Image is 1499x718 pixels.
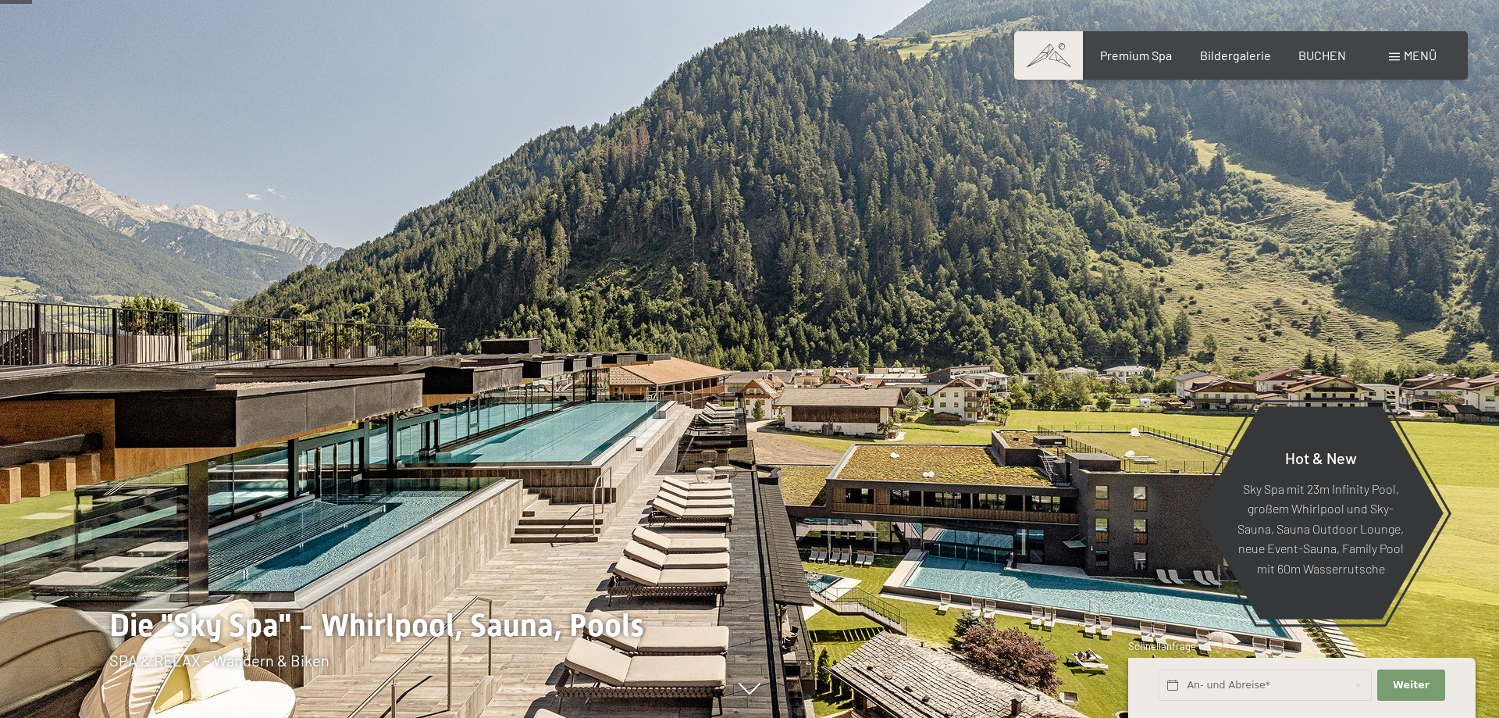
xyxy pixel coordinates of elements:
[1200,48,1271,63] a: Bildergalerie
[1298,48,1346,63] a: BUCHEN
[1393,678,1430,692] span: Weiter
[1377,670,1444,702] button: Weiter
[1100,48,1172,63] a: Premium Spa
[1197,405,1444,620] a: Hot & New Sky Spa mit 23m Infinity Pool, großem Whirlpool und Sky-Sauna, Sauna Outdoor Lounge, ne...
[1236,478,1405,578] p: Sky Spa mit 23m Infinity Pool, großem Whirlpool und Sky-Sauna, Sauna Outdoor Lounge, neue Event-S...
[1128,640,1196,652] span: Schnellanfrage
[1285,448,1357,466] span: Hot & New
[1404,48,1437,63] span: Menü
